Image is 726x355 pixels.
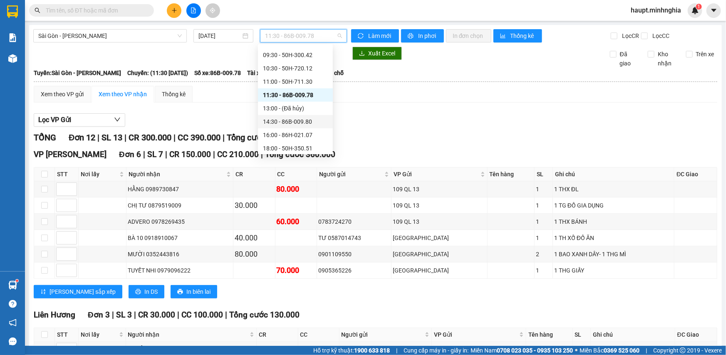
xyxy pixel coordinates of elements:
[128,201,232,210] div: CHỊ TƯ 0879519009
[318,217,390,226] div: 0783724270
[9,337,17,345] span: message
[165,150,167,159] span: |
[129,170,225,179] span: Người nhận
[88,310,110,320] span: Đơn 3
[8,54,17,63] img: warehouse-icon
[706,3,721,18] button: caret-down
[434,330,518,339] span: VP Gửi
[40,289,46,295] span: sort-ascending
[554,233,673,242] div: 1 TH XỐ ĐỒ ĂN
[227,132,298,142] span: Tổng cước 690.000
[191,7,196,13] span: file-add
[247,68,265,77] span: Tài xế:
[393,201,486,210] div: 109 QL 13
[391,230,488,246] td: Sài Gòn
[393,217,486,226] div: 109 QL 13
[34,310,75,320] span: Liên Hương
[8,33,17,42] img: solution-icon
[573,328,591,342] th: SL
[265,150,335,159] span: Tổng cước 360.000
[263,64,328,73] div: 10:30 - 50H-720.12
[223,132,225,142] span: |
[235,248,274,260] div: 80.000
[575,349,577,352] span: ⚪️
[493,29,542,42] button: bar-chartThống kê
[178,132,221,142] span: CC 390.000
[535,167,553,181] th: SL
[393,266,486,275] div: [GEOGRAPHIC_DATA]
[177,289,183,295] span: printer
[352,47,402,60] button: downloadXuất Excel
[124,132,126,142] span: |
[127,68,188,77] span: Chuyến: (11:30 [DATE])
[404,346,468,355] span: Cung cấp máy in - giấy in:
[144,287,158,296] span: In DS
[554,250,673,259] div: 1 BAO XANH DÂY- 1 THG MÌ
[319,170,383,179] span: Người gửi
[116,310,132,320] span: SL 3
[55,167,79,181] th: STT
[186,287,211,296] span: In biên lai
[580,346,639,355] span: Miền Bắc
[173,132,176,142] span: |
[313,346,390,355] span: Hỗ trợ kỹ thuật:
[263,90,328,100] div: 11:30 - 86B-009.78
[691,7,699,14] img: icon-new-feature
[649,31,671,40] span: Lọc CC
[235,200,274,211] div: 30.000
[318,250,390,259] div: 0901109550
[318,266,390,275] div: 0905365226
[536,250,551,259] div: 2
[391,214,488,230] td: 109 QL 13
[359,50,365,57] span: download
[177,310,179,320] span: |
[393,250,486,259] div: [GEOGRAPHIC_DATA]
[396,346,397,355] span: |
[418,31,437,40] span: In phơi
[265,30,342,42] span: 11:30 - 86B-009.78
[554,185,673,194] div: 1 THX ĐL
[680,347,686,353] span: copyright
[394,170,479,179] span: VP Gửi
[619,31,640,40] span: Lọc CR
[574,345,589,354] div: 1
[147,150,163,159] span: SL 7
[34,285,122,298] button: sort-ascending[PERSON_NAME] sắp xếp
[69,132,95,142] span: Đơn 12
[391,246,488,262] td: Sài Gòn
[261,150,263,159] span: |
[604,347,639,354] strong: 0369 525 060
[38,30,182,42] span: Sài Gòn - Phan Rí
[128,250,232,259] div: MƯỜI 0352443816
[358,33,365,40] span: sync
[592,345,674,354] div: 1 VALI BẠC
[41,90,84,99] div: Xem theo VP gửi
[128,185,232,194] div: HẰNG 0989730847
[624,5,688,15] span: haupt.minhnghia
[213,150,215,159] span: |
[171,285,217,298] button: printerIn biên lai
[710,7,718,14] span: caret-down
[393,185,486,194] div: 109 QL 13
[55,328,79,342] th: STT
[9,319,17,327] span: notification
[536,217,551,226] div: 1
[138,310,175,320] span: CR 30.000
[34,150,107,159] span: VP [PERSON_NAME]
[8,281,17,290] img: warehouse-icon
[263,77,328,86] div: 11:00 - 50H-711.30
[697,4,700,10] span: 1
[233,167,275,181] th: CR
[128,217,232,226] div: ADVERO 0978269435
[119,150,141,159] span: Đơn 6
[263,144,328,153] div: 18:00 - 50H-350.51
[128,233,232,242] div: BÀ 10 0918910067
[198,31,241,40] input: 14/09/2025
[127,345,255,354] div: THƯỞNG 0383563380
[696,4,702,10] sup: 1
[471,346,573,355] span: Miền Nam
[225,310,227,320] span: |
[510,31,535,40] span: Thống kê
[34,132,56,142] span: TỔNG
[368,49,395,58] span: Xuất Excel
